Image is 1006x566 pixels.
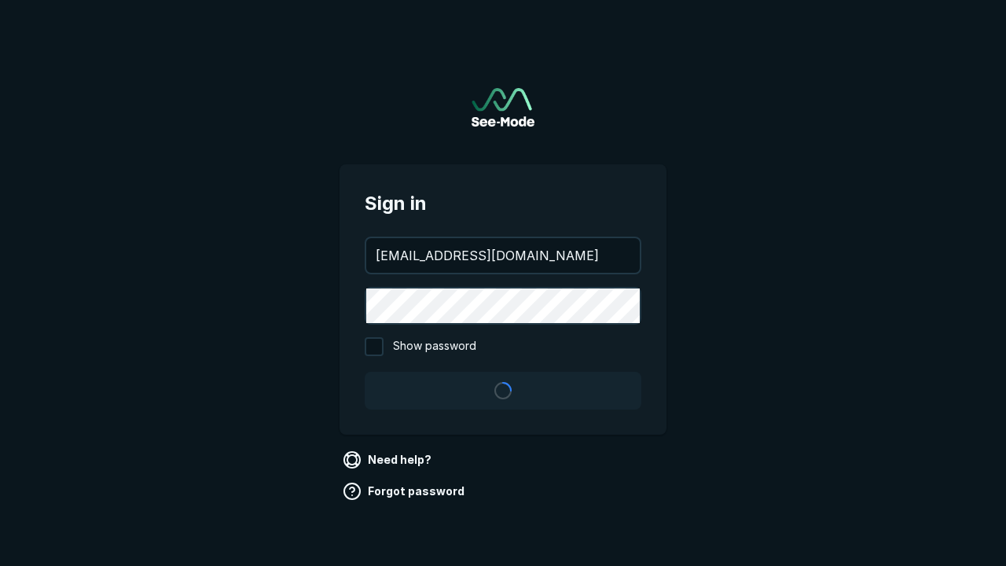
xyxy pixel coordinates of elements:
img: See-Mode Logo [472,88,534,127]
a: Go to sign in [472,88,534,127]
a: Forgot password [340,479,471,504]
span: Sign in [365,189,641,218]
input: your@email.com [366,238,640,273]
a: Need help? [340,447,438,472]
span: Show password [393,337,476,356]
